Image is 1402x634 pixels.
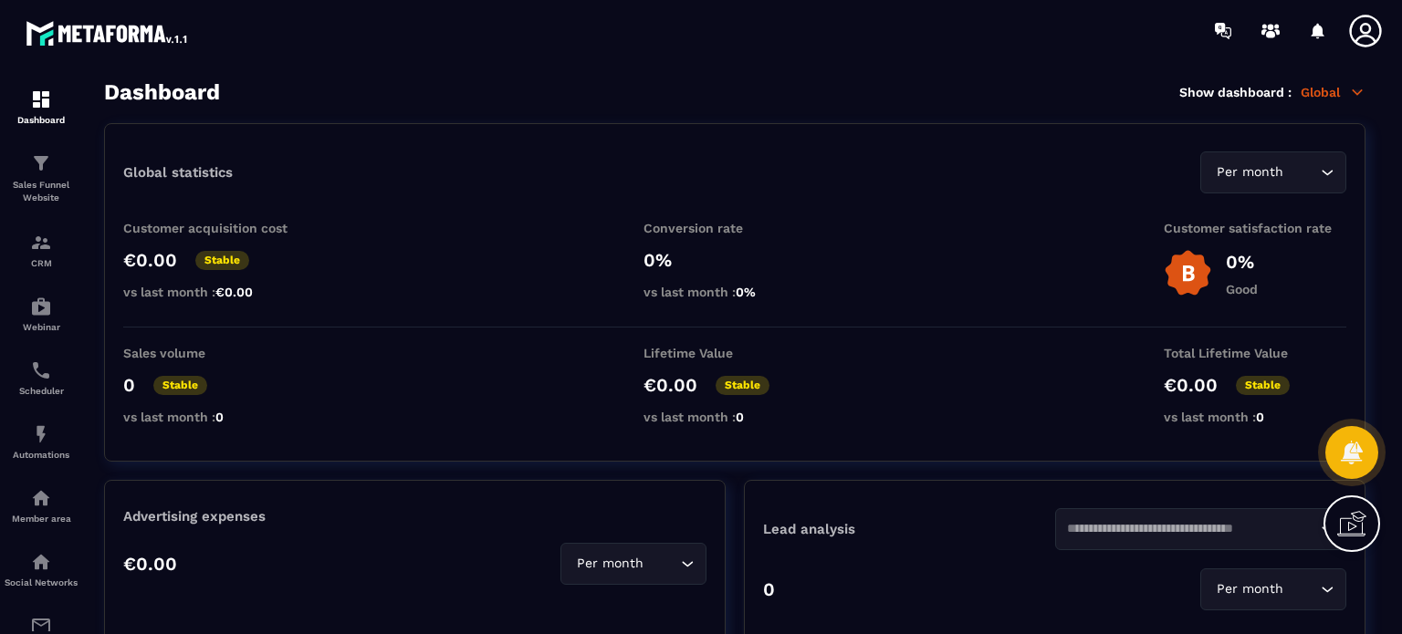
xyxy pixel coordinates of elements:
p: €0.00 [123,553,177,575]
p: Lead analysis [763,521,1055,537]
img: formation [30,152,52,174]
img: automations [30,487,52,509]
p: Global [1301,84,1365,100]
p: Customer satisfaction rate [1164,221,1346,235]
div: Search for option [1200,151,1346,193]
p: Customer acquisition cost [123,221,306,235]
p: €0.00 [643,374,697,396]
a: formationformationDashboard [5,75,78,139]
img: formation [30,88,52,110]
span: Per month [1212,579,1287,599]
p: vs last month : [643,285,826,299]
input: Search for option [1067,519,1317,539]
span: 0 [1256,410,1264,424]
img: logo [26,16,190,49]
span: Per month [572,554,647,574]
p: 0% [643,249,826,271]
p: Automations [5,450,78,460]
p: €0.00 [123,249,177,271]
p: vs last month : [123,285,306,299]
span: Per month [1212,162,1287,182]
p: Stable [153,376,207,395]
p: vs last month : [123,410,306,424]
p: Stable [195,251,249,270]
p: Webinar [5,322,78,332]
a: automationsautomationsWebinar [5,282,78,346]
img: scheduler [30,359,52,381]
span: 0% [736,285,756,299]
a: formationformationCRM [5,218,78,282]
p: Total Lifetime Value [1164,346,1346,360]
p: Stable [1236,376,1290,395]
div: Search for option [1200,568,1346,610]
span: €0.00 [215,285,253,299]
img: automations [30,423,52,445]
p: Dashboard [5,115,78,125]
img: social-network [30,551,52,573]
p: Member area [5,514,78,524]
p: €0.00 [1164,374,1218,396]
p: Scheduler [5,386,78,396]
a: social-networksocial-networkSocial Networks [5,537,78,601]
p: vs last month : [1164,410,1346,424]
p: Social Networks [5,577,78,587]
p: CRM [5,258,78,268]
p: vs last month : [643,410,826,424]
span: 0 [215,410,224,424]
a: schedulerschedulerScheduler [5,346,78,410]
img: formation [30,232,52,254]
input: Search for option [1287,162,1316,182]
h3: Dashboard [104,79,220,105]
a: formationformationSales Funnel Website [5,139,78,218]
p: Sales Funnel Website [5,179,78,204]
p: Stable [716,376,769,395]
div: Search for option [560,543,706,585]
p: Advertising expenses [123,508,706,525]
img: b-badge-o.b3b20ee6.svg [1164,249,1212,297]
img: automations [30,296,52,317]
span: 0 [736,410,744,424]
div: Search for option [1055,508,1347,550]
input: Search for option [647,554,676,574]
p: 0 [123,374,135,396]
p: Good [1226,282,1258,296]
p: 0 [763,578,775,600]
a: automationsautomationsMember area [5,473,78,537]
p: 0% [1226,251,1258,273]
input: Search for option [1287,579,1316,599]
p: Show dashboard : [1179,85,1292,99]
a: automationsautomationsAutomations [5,410,78,473]
p: Global statistics [123,164,233,181]
p: Lifetime Value [643,346,826,360]
p: Sales volume [123,346,306,360]
p: Conversion rate [643,221,826,235]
